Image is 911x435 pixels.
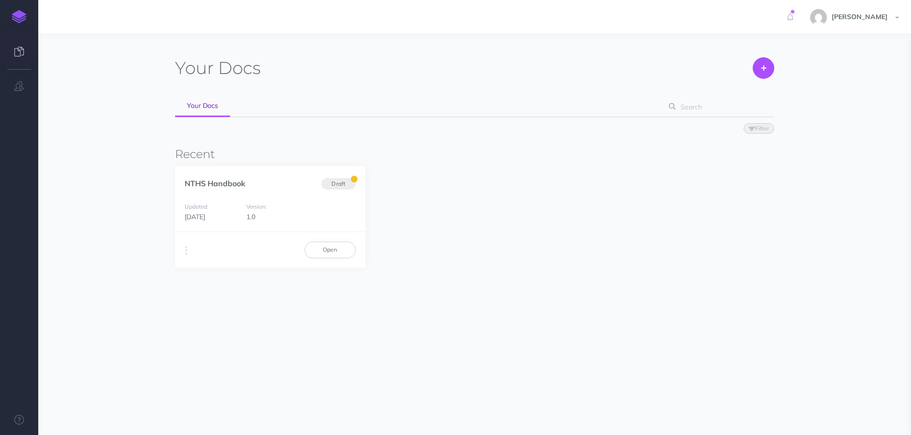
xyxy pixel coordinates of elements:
[827,12,892,21] span: [PERSON_NAME]
[175,57,261,79] h1: Docs
[175,148,774,160] h3: Recent
[187,101,218,110] span: Your Docs
[810,9,827,26] img: e15ca27c081d2886606c458bc858b488.jpg
[185,203,209,210] small: Updated:
[678,98,759,116] input: Search
[246,203,267,210] small: Version:
[175,95,230,117] a: Your Docs
[175,57,214,78] span: Your
[12,10,26,23] img: logo-mark.svg
[305,242,356,258] a: Open
[246,212,255,221] span: 1.0
[744,123,774,134] button: Filter
[185,212,205,221] span: [DATE]
[185,244,187,257] i: More actions
[185,179,245,188] a: NTHS Handbook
